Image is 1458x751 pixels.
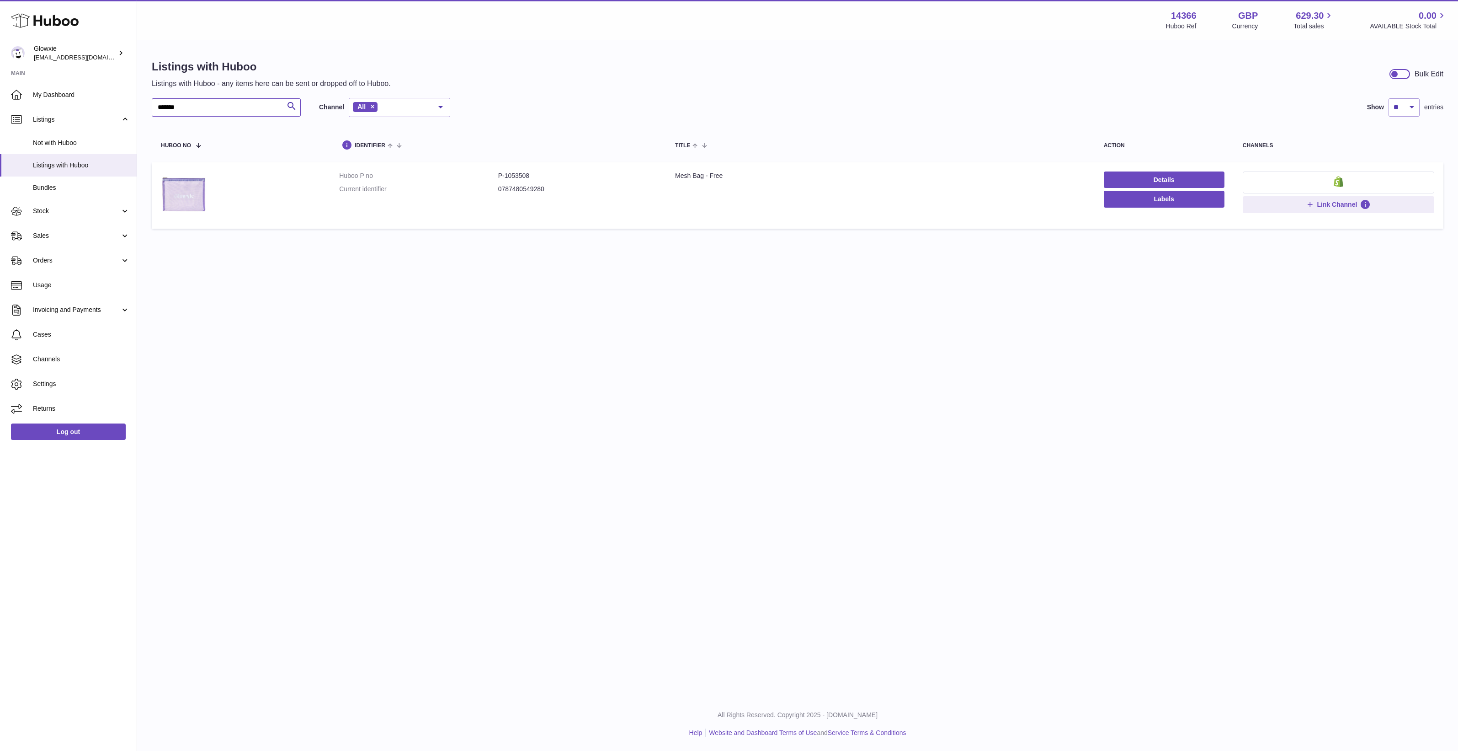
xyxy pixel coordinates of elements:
[1317,200,1357,209] span: Link Channel
[33,256,120,265] span: Orders
[1104,143,1224,149] div: action
[161,143,191,149] span: Huboo no
[689,729,702,736] a: Help
[33,91,130,99] span: My Dashboard
[498,185,657,193] dd: 0787480549280
[33,306,120,314] span: Invoicing and Payments
[1238,10,1258,22] strong: GBP
[828,729,906,736] a: Service Terms & Conditions
[1232,22,1258,31] div: Currency
[709,729,817,736] a: Website and Dashboard Terms of Use
[1419,10,1437,22] span: 0.00
[1415,69,1443,79] div: Bulk Edit
[33,115,120,124] span: Listings
[161,172,207,217] img: Mesh Bag - Free
[144,711,1451,719] p: All Rights Reserved. Copyright 2025 - [DOMAIN_NAME]
[33,281,130,290] span: Usage
[498,172,657,180] dd: P-1053508
[1243,143,1434,149] div: channels
[1296,10,1324,22] span: 629.30
[33,231,120,240] span: Sales
[33,183,130,192] span: Bundles
[355,143,385,149] span: identifier
[33,380,130,388] span: Settings
[1171,10,1197,22] strong: 14366
[1370,22,1447,31] span: AVAILABLE Stock Total
[1293,22,1334,31] span: Total sales
[33,404,130,413] span: Returns
[1424,103,1443,112] span: entries
[152,79,391,89] p: Listings with Huboo - any items here can be sent or dropped off to Huboo.
[1293,10,1334,31] a: 629.30 Total sales
[11,46,25,60] img: internalAdmin-14366@internal.huboo.com
[319,103,344,112] label: Channel
[33,207,120,215] span: Stock
[675,143,690,149] span: title
[357,103,366,110] span: All
[33,330,130,339] span: Cases
[706,729,906,737] li: and
[1166,22,1197,31] div: Huboo Ref
[339,185,498,193] dt: Current identifier
[33,161,130,170] span: Listings with Huboo
[1334,176,1343,187] img: shopify-small.png
[1243,196,1434,213] button: Link Channel
[11,424,126,440] a: Log out
[1367,103,1384,112] label: Show
[1370,10,1447,31] a: 0.00 AVAILABLE Stock Total
[33,139,130,147] span: Not with Huboo
[1104,191,1224,207] button: Labels
[1104,172,1224,188] a: Details
[152,59,391,74] h1: Listings with Huboo
[33,355,130,364] span: Channels
[34,44,116,62] div: Glowxie
[339,172,498,180] dt: Huboo P no
[675,172,1086,180] div: Mesh Bag - Free
[34,54,134,61] span: [EMAIL_ADDRESS][DOMAIN_NAME]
